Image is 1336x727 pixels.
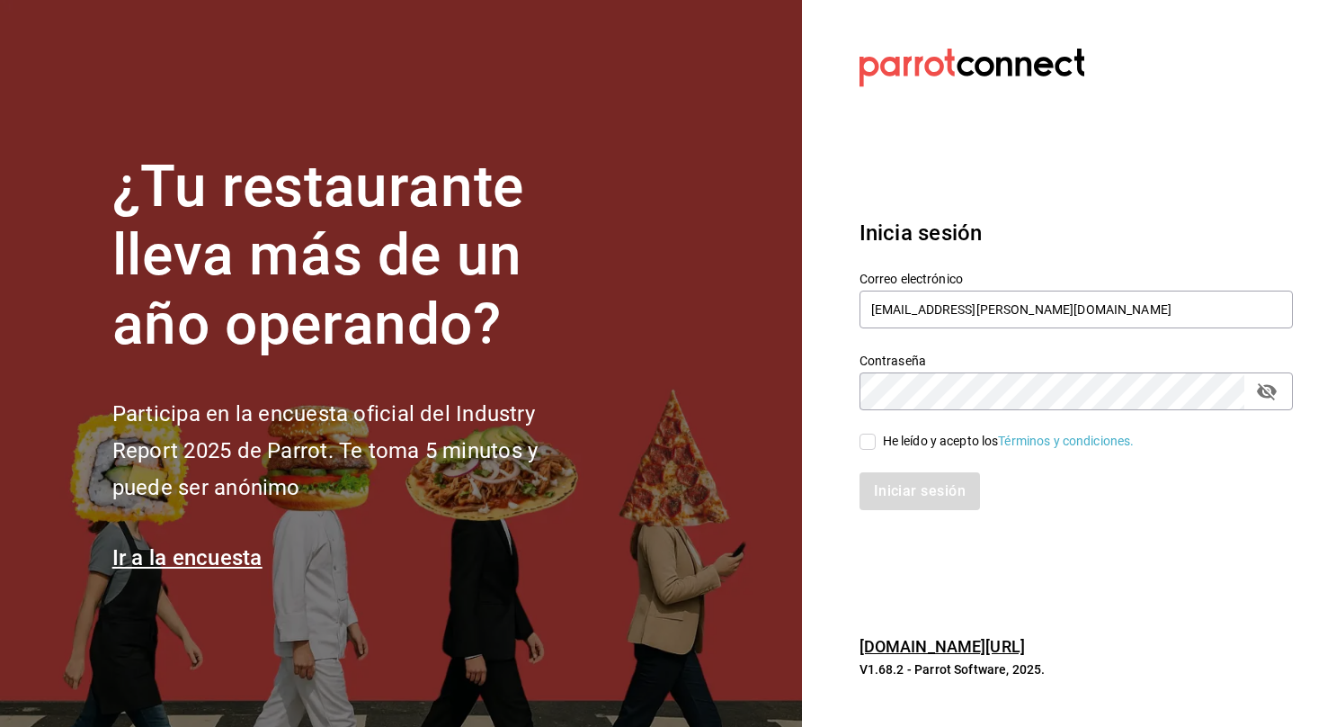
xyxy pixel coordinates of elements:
h1: ¿Tu restaurante lleva más de un año operando? [112,153,598,360]
div: He leído y acepto los [883,432,1135,451]
a: [DOMAIN_NAME][URL] [859,637,1025,656]
a: Ir a la encuesta [112,545,263,570]
h3: Inicia sesión [859,217,1293,249]
p: V1.68.2 - Parrot Software, 2025. [859,660,1293,678]
input: Ingresa tu correo electrónico [859,291,1293,328]
label: Contraseña [859,354,1293,366]
label: Correo electrónico [859,272,1293,284]
h2: Participa en la encuesta oficial del Industry Report 2025 de Parrot. Te toma 5 minutos y puede se... [112,396,598,506]
a: Términos y condiciones. [998,434,1134,448]
button: passwordField [1251,376,1282,407]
